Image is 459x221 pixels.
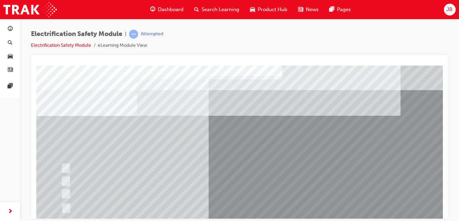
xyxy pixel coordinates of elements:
[293,3,324,16] a: news-iconNews
[329,5,334,14] span: pages-icon
[8,26,13,32] span: guage-icon
[258,6,287,13] span: Product Hub
[125,30,126,38] span: |
[3,2,57,17] img: Trak
[447,6,453,13] span: JB
[98,42,147,49] li: eLearning Module View
[129,30,138,39] span: learningRecordVerb_ATTEMPT-icon
[31,30,122,38] span: Electrification Safety Module
[324,3,356,16] a: pages-iconPages
[31,42,91,48] a: Electrification Safety Module
[444,4,456,15] button: JB
[298,5,303,14] span: news-icon
[141,31,163,37] div: Attempted
[158,6,183,13] span: Dashboard
[8,40,12,46] span: search-icon
[145,3,189,16] a: guage-iconDashboard
[8,53,13,60] span: car-icon
[245,3,293,16] a: car-iconProduct Hub
[194,5,199,14] span: search-icon
[189,3,245,16] a: search-iconSearch Learning
[8,67,13,73] span: news-icon
[8,208,13,216] span: next-icon
[202,6,239,13] span: Search Learning
[337,6,351,13] span: Pages
[150,5,155,14] span: guage-icon
[306,6,319,13] span: News
[250,5,255,14] span: car-icon
[8,83,13,89] span: pages-icon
